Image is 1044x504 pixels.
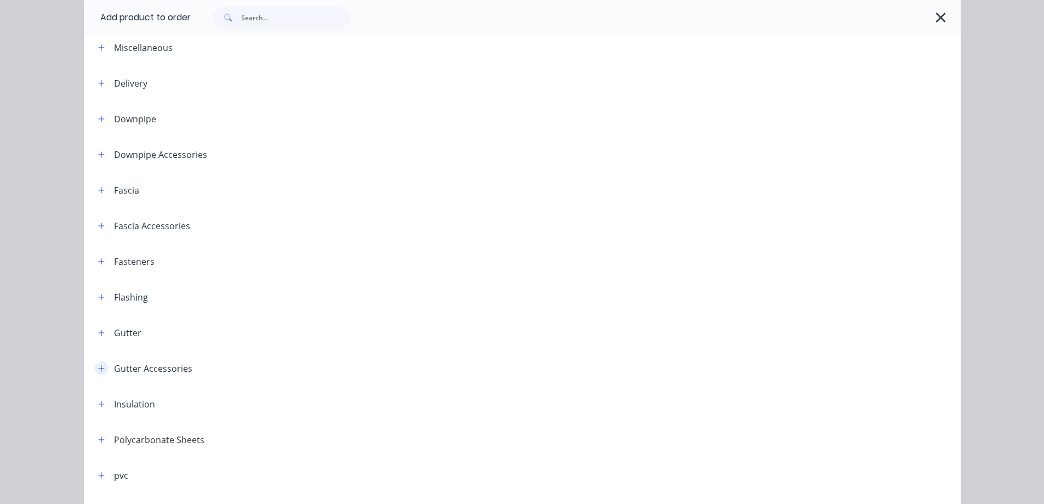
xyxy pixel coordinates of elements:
div: Polycarbonate Sheets [114,433,204,446]
div: Delivery [114,77,147,90]
div: Fascia Accessories [114,219,190,233]
input: Search... [241,7,350,29]
div: Downpipe Accessories [114,148,207,161]
div: Flashing [114,291,148,304]
div: Gutter [114,326,141,339]
div: Miscellaneous [114,41,173,54]
div: Fascia [114,184,139,197]
div: pvc [114,469,128,482]
div: Insulation [114,398,155,411]
div: Fasteners [114,255,155,268]
div: Gutter Accessories [114,362,192,375]
div: Downpipe [114,112,156,126]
